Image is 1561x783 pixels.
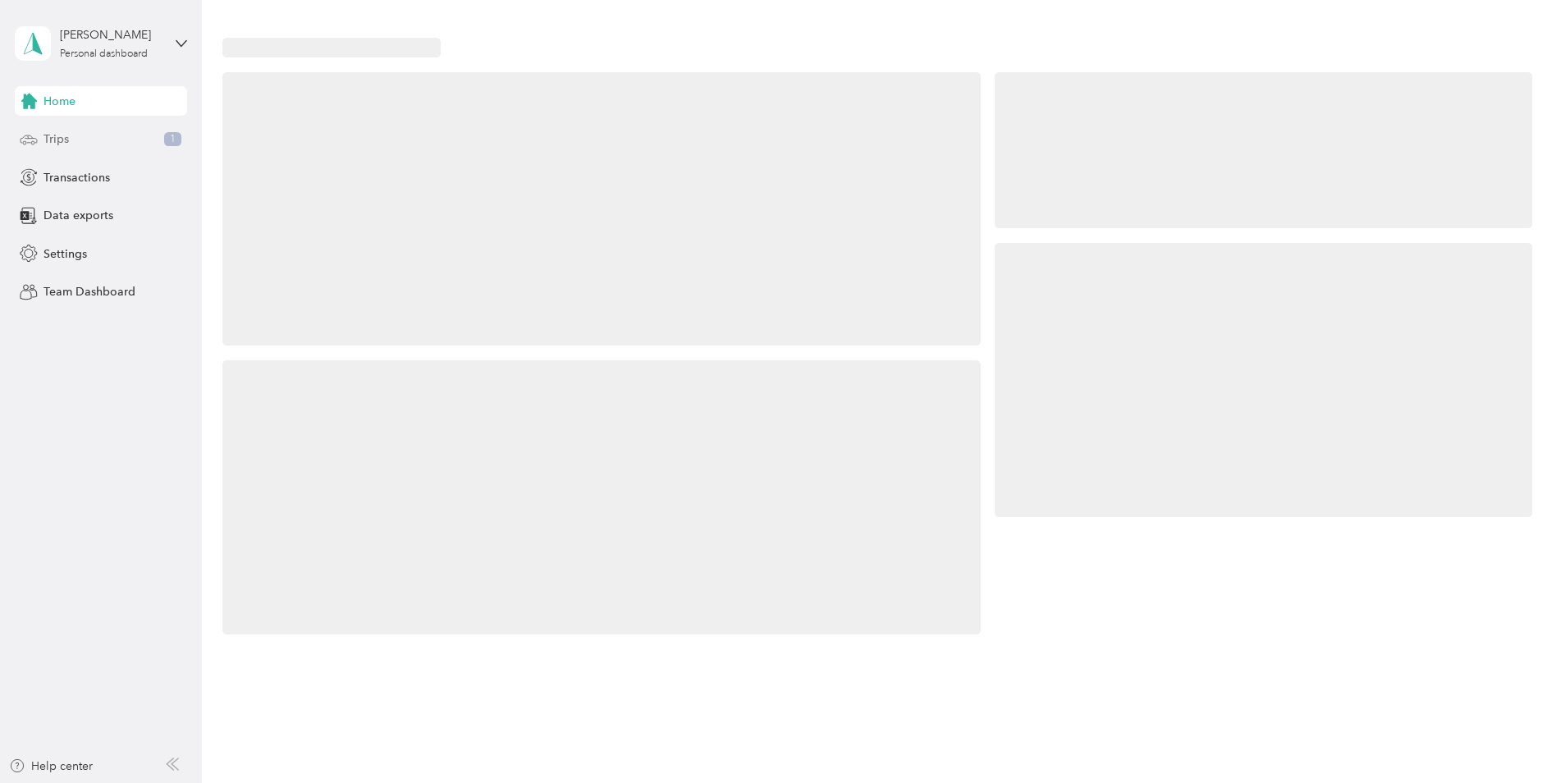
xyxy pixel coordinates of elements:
[164,132,181,147] span: 1
[60,26,163,43] div: [PERSON_NAME]
[1469,691,1561,783] iframe: Everlance-gr Chat Button Frame
[43,207,113,224] span: Data exports
[43,283,135,300] span: Team Dashboard
[60,49,148,59] div: Personal dashboard
[43,245,87,263] span: Settings
[9,758,93,775] button: Help center
[43,169,110,186] span: Transactions
[43,130,69,148] span: Trips
[43,93,76,110] span: Home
